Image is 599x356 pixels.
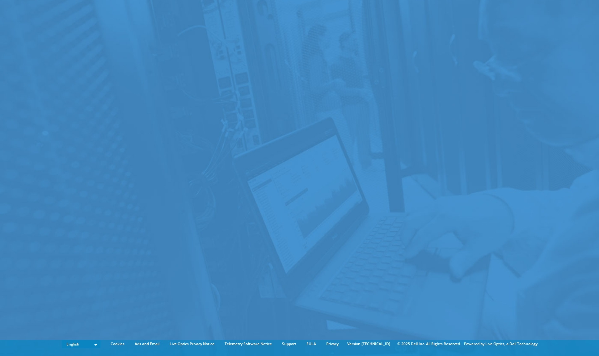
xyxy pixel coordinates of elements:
[106,341,129,347] a: Cookies
[302,341,321,347] a: EULA
[220,341,276,347] a: Telemetry Software Notice
[165,341,219,347] a: Live Optics Privacy Notice
[344,341,393,347] li: Version [TECHNICAL_ID]
[394,341,463,347] li: © 2025 Dell Inc. All Rights Reserved
[322,341,343,347] a: Privacy
[464,341,538,347] li: Powered by Live Optics, a Dell Technology
[277,341,301,347] a: Support
[130,341,164,347] a: Ads and Email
